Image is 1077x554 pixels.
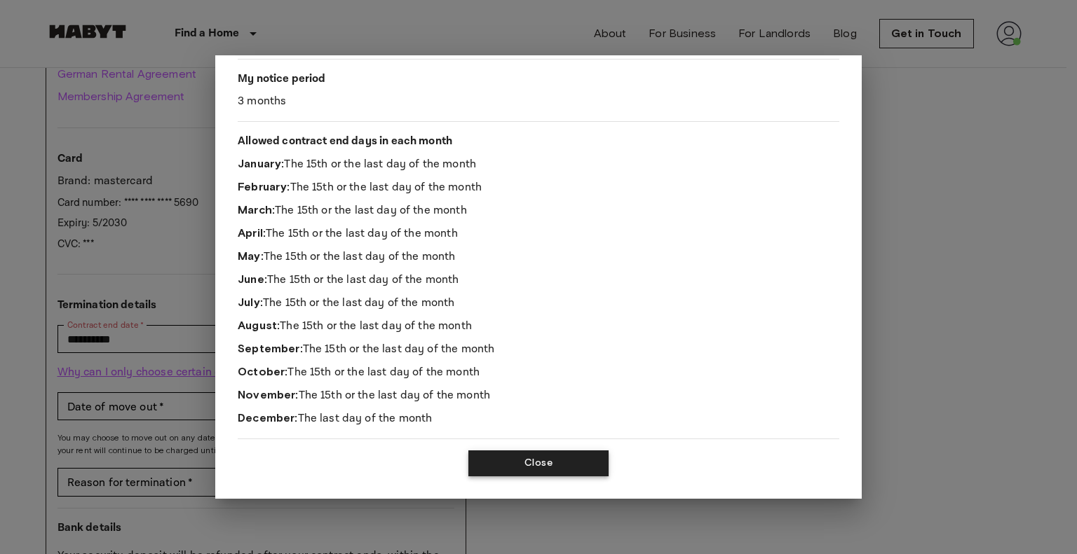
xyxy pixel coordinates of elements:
[238,180,290,193] b: February :
[238,294,839,312] p: The 15th or the last day of the month
[238,410,839,427] p: The last day of the month
[238,387,839,404] p: The 15th or the last day of the month
[238,388,298,401] b: November :
[238,249,264,263] b: May :
[238,202,839,219] p: The 15th or the last day of the month
[238,179,839,196] p: The 15th or the last day of the month
[238,248,839,265] p: The 15th or the last day of the month
[238,271,839,289] p: The 15th or the last day of the month
[238,340,839,358] p: The 15th or the last day of the month
[238,133,839,150] p: Allowed contract end days in each month
[238,203,275,216] b: March :
[238,319,280,332] b: August :
[238,71,839,88] p: My notice period
[238,342,303,355] b: September :
[238,365,287,378] b: October :
[238,226,266,240] b: April :
[238,93,839,110] p: 3 months
[238,272,267,286] b: June :
[238,317,839,335] p: The 15th or the last day of the month
[468,450,609,476] button: Close
[238,296,263,309] b: July :
[238,157,284,170] b: January :
[238,225,839,242] p: The 15th or the last day of the month
[238,363,839,381] p: The 15th or the last day of the month
[238,411,297,424] b: December :
[238,155,839,173] p: The 15th or the last day of the month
